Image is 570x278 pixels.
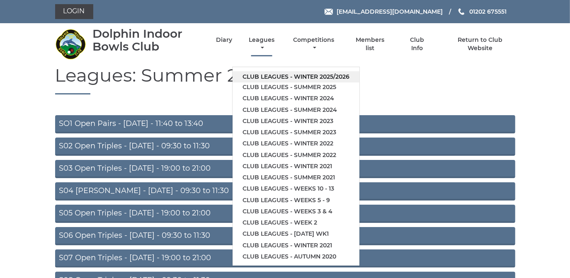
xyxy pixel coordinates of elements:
[233,116,359,127] a: Club leagues - Winter 2023
[55,227,515,245] a: S06 Open Triples - [DATE] - 09:30 to 11:30
[55,4,93,19] a: Login
[55,138,515,156] a: S02 Open Triples - [DATE] - 09:30 to 11:30
[233,161,359,172] a: Club leagues - Winter 2021
[233,127,359,138] a: Club leagues - Summer 2023
[233,71,359,82] a: Club leagues - Winter 2025/2026
[458,8,464,15] img: Phone us
[55,160,515,178] a: S03 Open Triples - [DATE] - 19:00 to 21:00
[233,228,359,239] a: Club leagues - [DATE] wk1
[92,27,201,53] div: Dolphin Indoor Bowls Club
[233,150,359,161] a: Club leagues - Summer 2022
[233,93,359,104] a: Club leagues - Winter 2024
[233,251,359,262] a: Club leagues - Autumn 2020
[291,36,337,52] a: Competitions
[216,36,232,44] a: Diary
[233,217,359,228] a: Club leagues - Week 2
[55,115,515,133] a: SO1 Open Pairs - [DATE] - 11:40 to 13:40
[325,7,443,16] a: Email [EMAIL_ADDRESS][DOMAIN_NAME]
[469,8,507,15] span: 01202 675551
[232,67,360,266] ul: Leagues
[55,249,515,268] a: S07 Open Triples - [DATE] - 19:00 to 21:00
[233,104,359,116] a: Club leagues - Summer 2024
[325,9,333,15] img: Email
[55,182,515,201] a: S04 [PERSON_NAME] - [DATE] - 09:30 to 11:30
[247,36,277,52] a: Leagues
[233,172,359,183] a: Club leagues - Summer 2021
[233,206,359,217] a: Club leagues - Weeks 3 & 4
[55,29,86,60] img: Dolphin Indoor Bowls Club
[55,65,515,94] h1: Leagues: Summer 2025
[233,195,359,206] a: Club leagues - Weeks 5 - 9
[55,205,515,223] a: S05 Open Triples - [DATE] - 19:00 to 21:00
[233,138,359,149] a: Club leagues - Winter 2022
[457,7,507,16] a: Phone us 01202 675551
[233,82,359,93] a: Club leagues - Summer 2025
[351,36,389,52] a: Members list
[233,240,359,251] a: Club leagues - Winter 2021
[337,8,443,15] span: [EMAIL_ADDRESS][DOMAIN_NAME]
[233,183,359,194] a: Club leagues - Weeks 10 - 13
[445,36,515,52] a: Return to Club Website
[404,36,431,52] a: Club Info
